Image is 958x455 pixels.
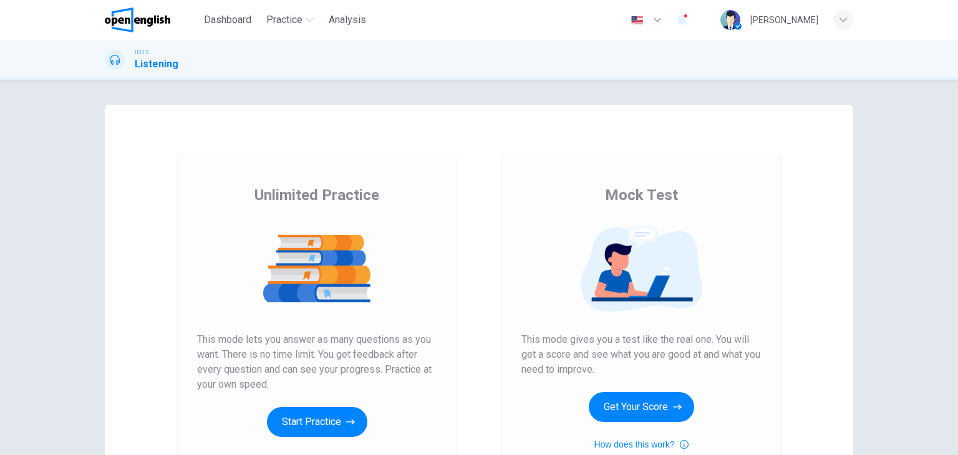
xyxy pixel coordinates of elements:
[135,48,149,57] span: IELTS
[254,185,379,205] span: Unlimited Practice
[105,7,170,32] img: OpenEnglish logo
[135,57,178,72] h1: Listening
[329,12,366,27] span: Analysis
[105,7,199,32] a: OpenEnglish logo
[199,9,256,31] button: Dashboard
[266,12,302,27] span: Practice
[589,392,694,422] button: Get Your Score
[629,16,645,25] img: en
[267,407,367,437] button: Start Practice
[605,185,678,205] span: Mock Test
[720,10,740,30] img: Profile picture
[521,332,761,377] span: This mode gives you a test like the real one. You will get a score and see what you are good at a...
[204,12,251,27] span: Dashboard
[197,332,437,392] span: This mode lets you answer as many questions as you want. There is no time limit. You get feedback...
[324,9,371,31] button: Analysis
[750,12,818,27] div: [PERSON_NAME]
[594,437,688,452] button: How does this work?
[261,9,319,31] button: Practice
